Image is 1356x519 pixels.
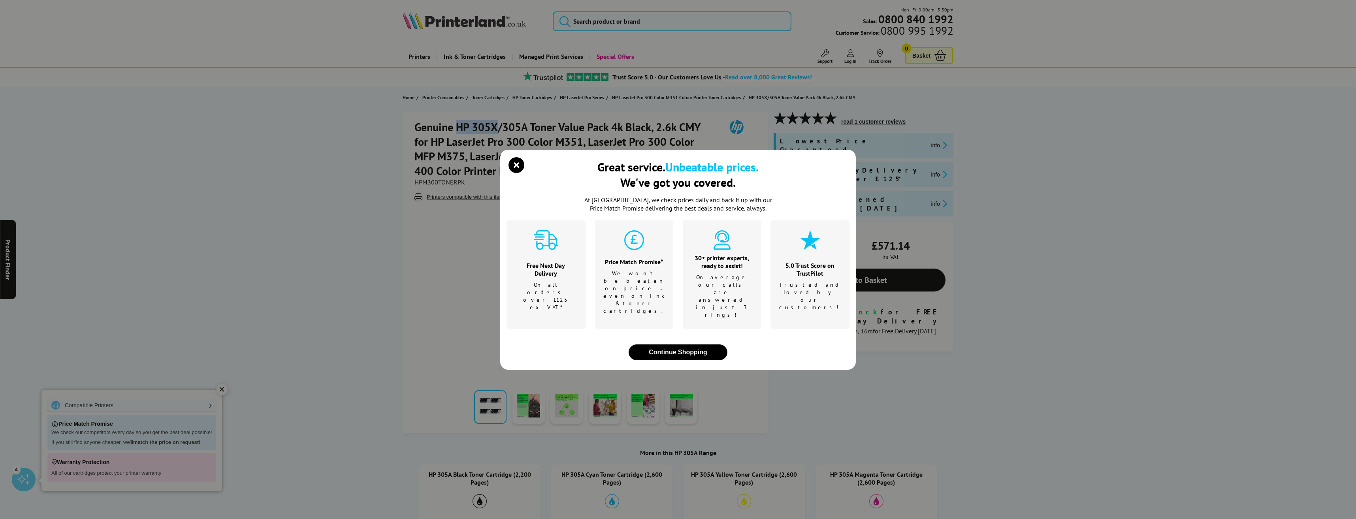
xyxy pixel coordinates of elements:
[603,270,665,315] p: We won't be beaten on price …even on ink & toner cartridges.
[516,281,576,311] p: On all orders over £125 ex VAT*
[597,159,759,190] div: Great service. We've got you covered.
[693,274,752,319] p: On average our calls are answered in just 3 rings!
[516,261,576,277] div: Free Next Day Delivery
[779,261,841,277] div: 5.0 Trust Score on TrustPilot
[510,159,522,171] button: close modal
[779,281,841,311] p: Trusted and loved by our customers!
[603,258,665,266] div: Price Match Promise*
[693,254,752,270] div: 30+ printer experts, ready to assist!
[629,344,727,360] button: close modal
[665,159,759,175] b: Unbeatable prices.
[579,196,777,212] p: At [GEOGRAPHIC_DATA], we check prices daily and back it up with our Price Match Promise deliverin...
